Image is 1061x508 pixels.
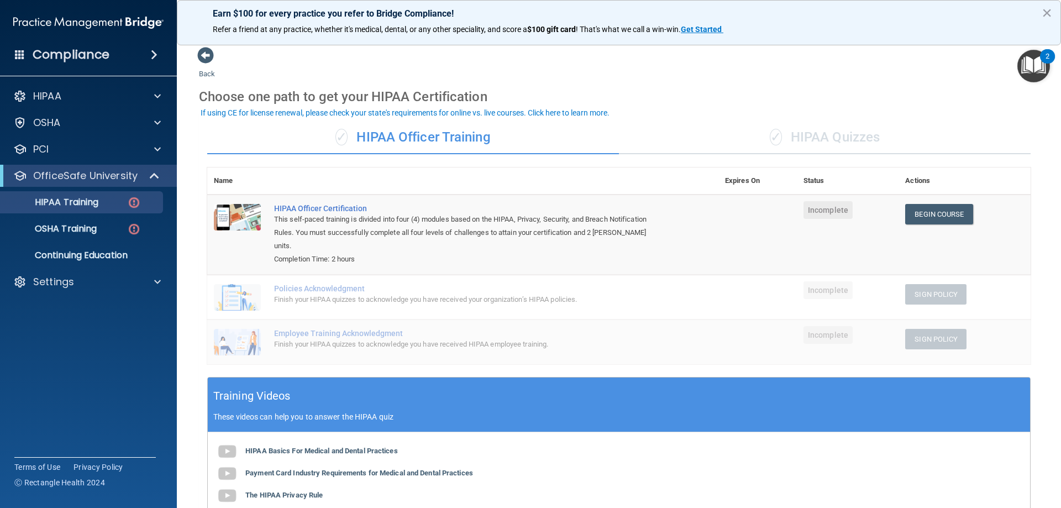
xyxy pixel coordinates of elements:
div: Finish your HIPAA quizzes to acknowledge you have received HIPAA employee training. [274,338,663,351]
div: HIPAA Quizzes [619,121,1031,154]
button: If using CE for license renewal, please check your state's requirements for online vs. live cours... [199,107,611,118]
th: Name [207,167,267,195]
div: Employee Training Acknowledgment [274,329,663,338]
img: gray_youtube_icon.38fcd6cc.png [216,463,238,485]
span: ✓ [770,129,782,145]
div: Completion Time: 2 hours [274,253,663,266]
p: PCI [33,143,49,156]
button: Open Resource Center, 2 new notifications [1017,50,1050,82]
p: OSHA Training [7,223,97,234]
span: Incomplete [803,326,853,344]
a: OfficeSafe University [13,169,160,182]
button: Sign Policy [905,284,967,305]
a: HIPAA Officer Certification [274,204,663,213]
div: Choose one path to get your HIPAA Certification [199,81,1039,113]
b: HIPAA Basics For Medical and Dental Practices [245,447,398,455]
strong: Get Started [681,25,722,34]
h5: Training Videos [213,386,291,406]
a: Privacy Policy [73,462,123,473]
span: Ⓒ Rectangle Health 2024 [14,477,105,488]
span: Refer a friend at any practice, whether it's medical, dental, or any other speciality, and score a [213,25,527,34]
p: Earn $100 for every practice you refer to Bridge Compliance! [213,8,1025,19]
a: Begin Course [905,204,973,224]
b: The HIPAA Privacy Rule [245,491,323,499]
span: ✓ [335,129,348,145]
button: Sign Policy [905,329,967,349]
span: ! That's what we call a win-win. [576,25,681,34]
th: Status [797,167,899,195]
a: Terms of Use [14,462,60,473]
img: gray_youtube_icon.38fcd6cc.png [216,441,238,463]
div: Policies Acknowledgment [274,284,663,293]
th: Actions [899,167,1031,195]
img: danger-circle.6113f641.png [127,222,141,236]
p: OfficeSafe University [33,169,138,182]
div: If using CE for license renewal, please check your state's requirements for online vs. live cours... [201,109,610,117]
div: This self-paced training is divided into four (4) modules based on the HIPAA, Privacy, Security, ... [274,213,663,253]
p: Continuing Education [7,250,158,261]
img: gray_youtube_icon.38fcd6cc.png [216,485,238,507]
a: Get Started [681,25,723,34]
p: HIPAA [33,90,61,103]
img: PMB logo [13,12,164,34]
a: HIPAA [13,90,161,103]
p: HIPAA Training [7,197,98,208]
p: These videos can help you to answer the HIPAA quiz [213,412,1025,421]
div: HIPAA Officer Training [207,121,619,154]
img: danger-circle.6113f641.png [127,196,141,210]
b: Payment Card Industry Requirements for Medical and Dental Practices [245,469,473,477]
h4: Compliance [33,47,109,62]
a: Settings [13,275,161,289]
div: Finish your HIPAA quizzes to acknowledge you have received your organization’s HIPAA policies. [274,293,663,306]
p: OSHA [33,116,61,129]
span: Incomplete [803,201,853,219]
a: OSHA [13,116,161,129]
p: Settings [33,275,74,289]
span: Incomplete [803,281,853,299]
a: PCI [13,143,161,156]
th: Expires On [718,167,797,195]
a: Back [199,56,215,78]
div: 2 [1046,56,1049,71]
button: Close [1042,4,1052,22]
strong: $100 gift card [527,25,576,34]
